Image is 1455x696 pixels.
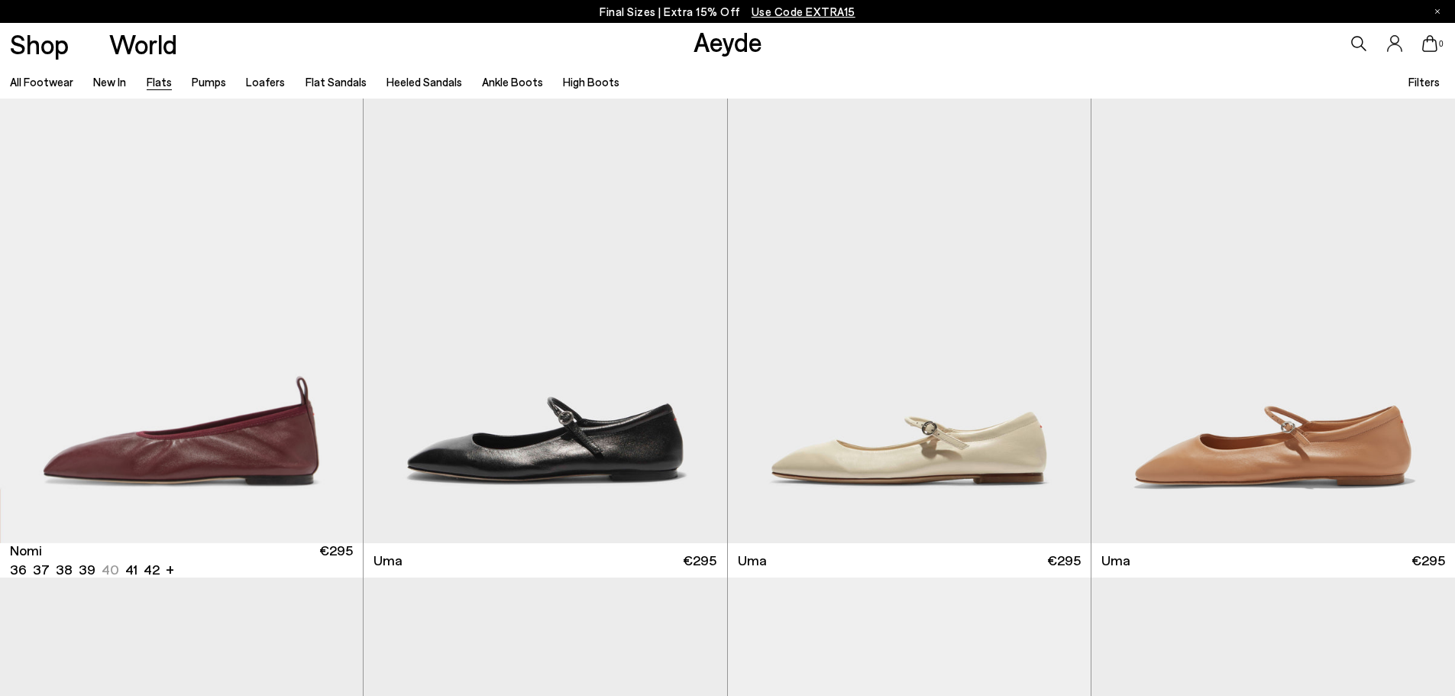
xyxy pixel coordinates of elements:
[373,551,403,570] span: Uma
[10,75,73,89] a: All Footwear
[364,543,726,578] a: Uma €295
[563,75,619,89] a: High Boots
[56,560,73,579] li: 38
[1408,75,1440,89] span: Filters
[683,551,716,570] span: €295
[10,560,27,579] li: 36
[1047,551,1081,570] span: €295
[246,75,285,89] a: Loafers
[93,75,126,89] a: New In
[306,75,367,89] a: Flat Sandals
[319,541,353,579] span: €295
[600,2,855,21] p: Final Sizes | Extra 15% Off
[33,560,50,579] li: 37
[386,75,462,89] a: Heeled Sandals
[1411,551,1445,570] span: €295
[1091,543,1455,578] a: Uma €295
[728,87,1091,543] img: Uma Mary-Jane Flats
[482,75,543,89] a: Ankle Boots
[363,87,726,543] div: 2 / 6
[1091,87,1455,543] img: Uma Mary-Jane Flats
[192,75,226,89] a: Pumps
[144,560,160,579] li: 42
[738,551,767,570] span: Uma
[1422,35,1437,52] a: 0
[109,31,177,57] a: World
[125,560,137,579] li: 41
[10,31,69,57] a: Shop
[166,558,174,579] li: +
[728,543,1091,578] a: Uma €295
[363,87,726,543] img: Nomi Ruched Flats
[1437,40,1445,48] span: 0
[10,560,155,579] ul: variant
[1101,551,1130,570] span: Uma
[147,75,172,89] a: Flats
[364,87,726,543] img: Uma Mary-Jane Flats
[10,541,42,560] span: Nomi
[79,560,95,579] li: 39
[694,25,762,57] a: Aeyde
[752,5,855,18] span: Navigate to /collections/ss25-final-sizes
